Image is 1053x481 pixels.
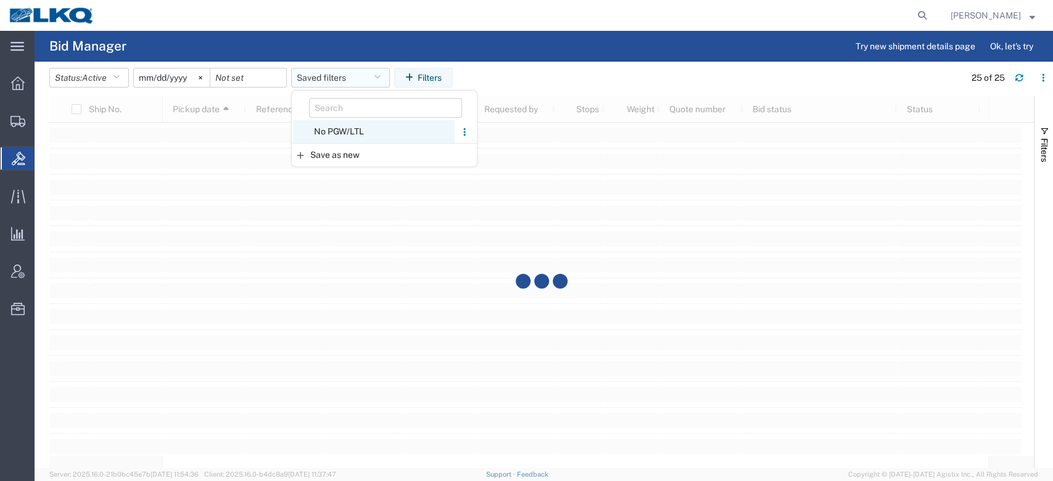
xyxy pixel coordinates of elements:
[49,68,129,88] button: Status:Active
[82,73,107,83] span: Active
[394,68,453,88] button: Filters
[293,120,455,143] span: No PGW/LTL
[204,471,336,478] span: Client: 2025.16.0-b4dc8a9
[9,6,95,25] img: logo
[972,72,1005,84] div: 25 of 25
[517,471,548,478] a: Feedback
[486,471,517,478] a: Support
[134,68,210,87] input: Not set
[288,471,336,478] span: [DATE] 11:37:47
[856,40,975,53] span: Try new shipment details page
[309,98,462,118] input: Search
[210,68,286,87] input: Not set
[49,31,126,62] h4: Bid Manager
[310,149,360,162] span: Save as new
[1039,138,1049,162] span: Filters
[291,68,390,88] button: Saved filters
[49,471,199,478] span: Server: 2025.16.0-21b0bc45e7b
[950,8,1036,23] button: [PERSON_NAME]
[980,36,1044,56] button: Ok, let's try
[848,469,1038,480] span: Copyright © [DATE]-[DATE] Agistix Inc., All Rights Reserved
[151,471,199,478] span: [DATE] 11:54:36
[951,9,1021,22] span: Matt Harvey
